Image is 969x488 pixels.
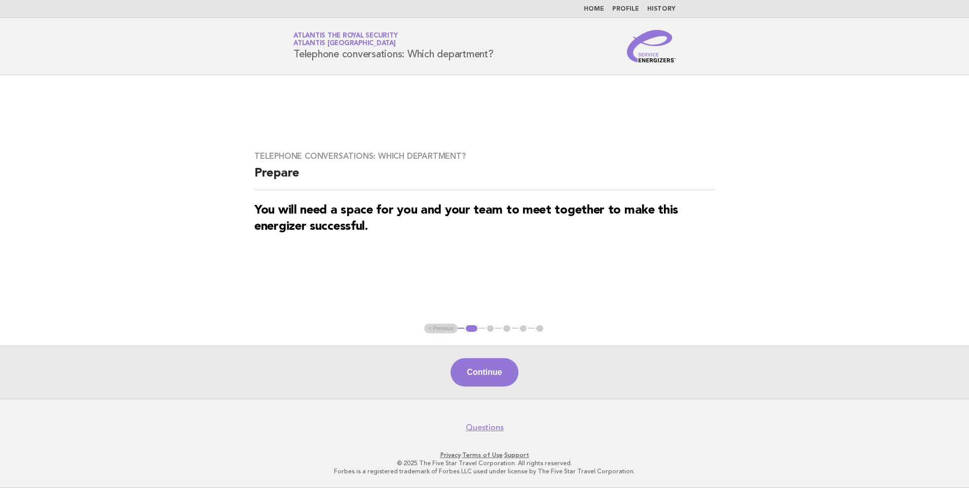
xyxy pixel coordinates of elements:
a: Atlantis The Royal SecurityAtlantis [GEOGRAPHIC_DATA] [293,32,397,47]
p: · · [174,451,795,459]
p: © 2025 The Five Star Travel Corporation. All rights reserved. [174,459,795,467]
a: Questions [466,423,504,433]
button: 1 [464,324,479,334]
a: Support [504,451,529,459]
a: History [647,6,676,12]
p: Forbes is a registered trademark of Forbes LLC used under license by The Five Star Travel Corpora... [174,467,795,475]
a: Home [584,6,604,12]
h2: Prepare [254,165,715,190]
h3: Telephone conversations: Which department? [254,151,715,161]
img: Service Energizers [627,30,676,62]
a: Terms of Use [462,451,503,459]
span: Atlantis [GEOGRAPHIC_DATA] [293,41,396,47]
strong: You will need a space for you and your team to meet together to make this energizer successful. [254,204,678,233]
button: Continue [451,358,518,387]
a: Profile [612,6,639,12]
a: Privacy [440,451,461,459]
h1: Telephone conversations: Which department? [293,33,494,59]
